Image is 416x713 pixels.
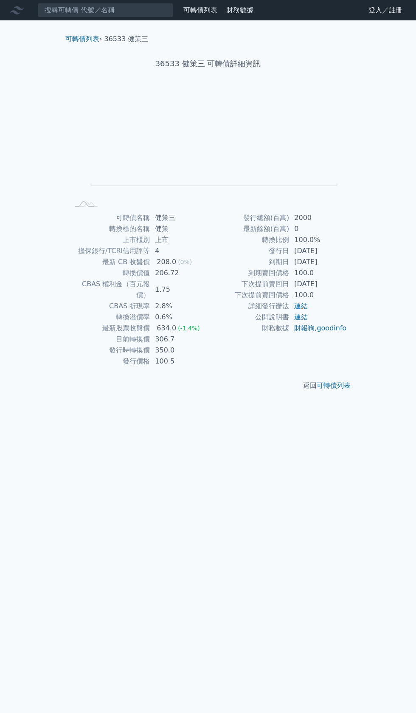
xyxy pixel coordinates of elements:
td: 100.0 [289,290,347,301]
td: 到期賣回價格 [208,268,289,279]
a: 財報狗 [294,324,315,332]
a: 連結 [294,302,308,310]
td: 轉換溢價率 [69,312,150,323]
a: 可轉債列表 [183,6,217,14]
a: 可轉債列表 [317,381,351,389]
td: 擔保銀行/TCRI信用評等 [69,245,150,256]
input: 搜尋可轉債 代號／名稱 [37,3,173,17]
td: 財務數據 [208,323,289,334]
td: 100.0% [289,234,347,245]
td: 發行日 [208,245,289,256]
td: 轉換比例 [208,234,289,245]
td: 100.0 [289,268,347,279]
td: [DATE] [289,256,347,268]
td: 最新餘額(百萬) [208,223,289,234]
td: 1.75 [150,279,208,301]
p: 返回 [59,380,357,391]
td: 轉換價值 [69,268,150,279]
td: 100.5 [150,356,208,367]
td: 最新 CB 收盤價 [69,256,150,268]
a: 可轉債列表 [65,35,99,43]
td: , [289,323,347,334]
td: 206.72 [150,268,208,279]
td: 306.7 [150,334,208,345]
a: 財務數據 [226,6,253,14]
a: 登入／註冊 [362,3,409,17]
td: 可轉債名稱 [69,212,150,223]
td: 0 [289,223,347,234]
div: 208.0 [155,256,178,268]
td: 發行總額(百萬) [208,212,289,223]
td: 發行價格 [69,356,150,367]
td: 轉換標的名稱 [69,223,150,234]
td: 下次提前賣回日 [208,279,289,290]
li: 36533 健策三 [104,34,149,44]
td: 0.6% [150,312,208,323]
td: 詳細發行辦法 [208,301,289,312]
td: 上市櫃別 [69,234,150,245]
td: 2000 [289,212,347,223]
td: 最新股票收盤價 [69,323,150,334]
td: 上市 [150,234,208,245]
span: (0%) [178,259,192,265]
td: 目前轉換價 [69,334,150,345]
td: 發行時轉換價 [69,345,150,356]
li: › [65,34,102,44]
td: 健策三 [150,212,208,223]
td: 到期日 [208,256,289,268]
a: 連結 [294,313,308,321]
h1: 36533 健策三 可轉債詳細資訊 [59,58,357,70]
td: 公開說明書 [208,312,289,323]
td: 4 [150,245,208,256]
td: 350.0 [150,345,208,356]
td: 健策 [150,223,208,234]
div: 634.0 [155,323,178,334]
td: 下次提前賣回價格 [208,290,289,301]
td: 2.8% [150,301,208,312]
span: (-1.4%) [178,325,200,332]
td: [DATE] [289,245,347,256]
td: CBAS 權利金（百元報價） [69,279,150,301]
td: [DATE] [289,279,347,290]
g: Chart [83,96,337,198]
a: goodinfo [317,324,346,332]
td: CBAS 折現率 [69,301,150,312]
